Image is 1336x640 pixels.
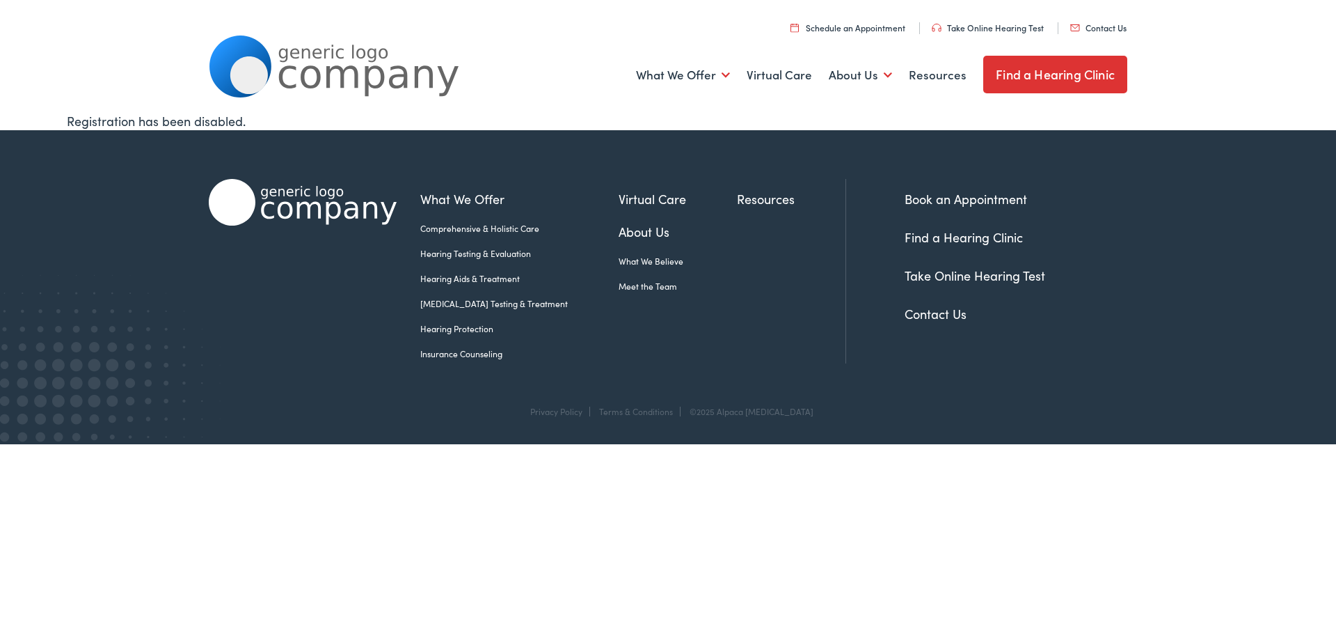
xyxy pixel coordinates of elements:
[905,305,967,322] a: Contact Us
[909,49,967,101] a: Resources
[1070,22,1127,33] a: Contact Us
[932,22,1044,33] a: Take Online Hearing Test
[209,179,397,226] img: Alpaca Audiology
[683,407,813,416] div: ©2025 Alpaca [MEDICAL_DATA]
[420,322,619,335] a: Hearing Protection
[790,22,905,33] a: Schedule an Appointment
[530,405,582,417] a: Privacy Policy
[67,111,1269,130] div: Registration has been disabled.
[420,247,619,260] a: Hearing Testing & Evaluation
[619,189,737,208] a: Virtual Care
[619,255,737,267] a: What We Believe
[905,267,1045,284] a: Take Online Hearing Test
[932,24,941,32] img: utility icon
[905,228,1023,246] a: Find a Hearing Clinic
[636,49,730,101] a: What We Offer
[983,56,1127,93] a: Find a Hearing Clinic
[599,405,673,417] a: Terms & Conditions
[420,222,619,235] a: Comprehensive & Holistic Care
[420,348,619,360] a: Insurance Counseling
[420,272,619,285] a: Hearing Aids & Treatment
[737,189,845,208] a: Resources
[420,297,619,310] a: [MEDICAL_DATA] Testing & Treatment
[790,23,799,32] img: utility icon
[747,49,812,101] a: Virtual Care
[829,49,892,101] a: About Us
[619,222,737,241] a: About Us
[619,280,737,292] a: Meet the Team
[420,189,619,208] a: What We Offer
[905,190,1027,208] a: Book an Appointment
[1070,24,1080,31] img: utility icon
